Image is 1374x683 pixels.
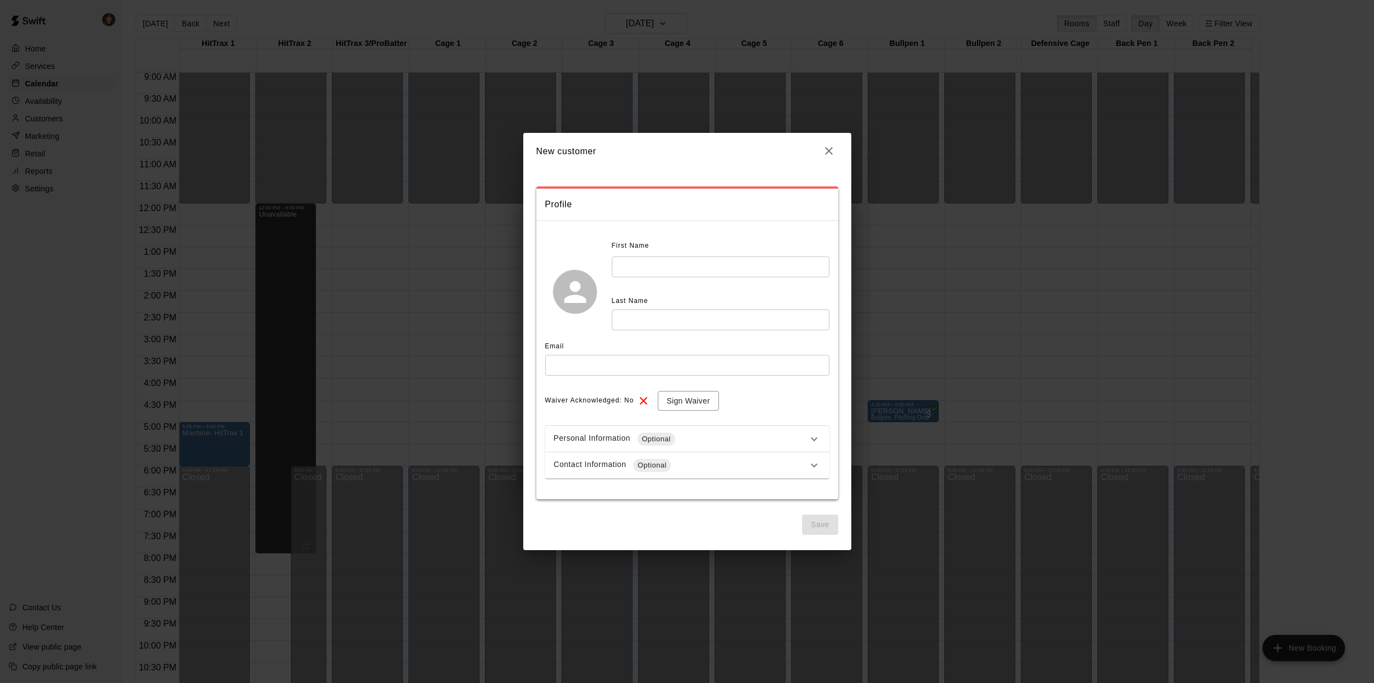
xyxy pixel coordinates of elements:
[536,144,597,159] h6: New customer
[633,460,671,471] span: Optional
[658,391,718,411] button: Sign Waiver
[612,297,648,305] span: Last Name
[545,197,829,212] span: Profile
[612,237,650,255] span: First Name
[545,342,564,350] span: Email
[545,426,829,452] div: Personal InformationOptional
[638,434,675,445] span: Optional
[554,459,808,472] div: Contact Information
[545,452,829,478] div: Contact InformationOptional
[554,433,808,446] div: Personal Information
[545,392,634,410] span: Waiver Acknowledged: No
